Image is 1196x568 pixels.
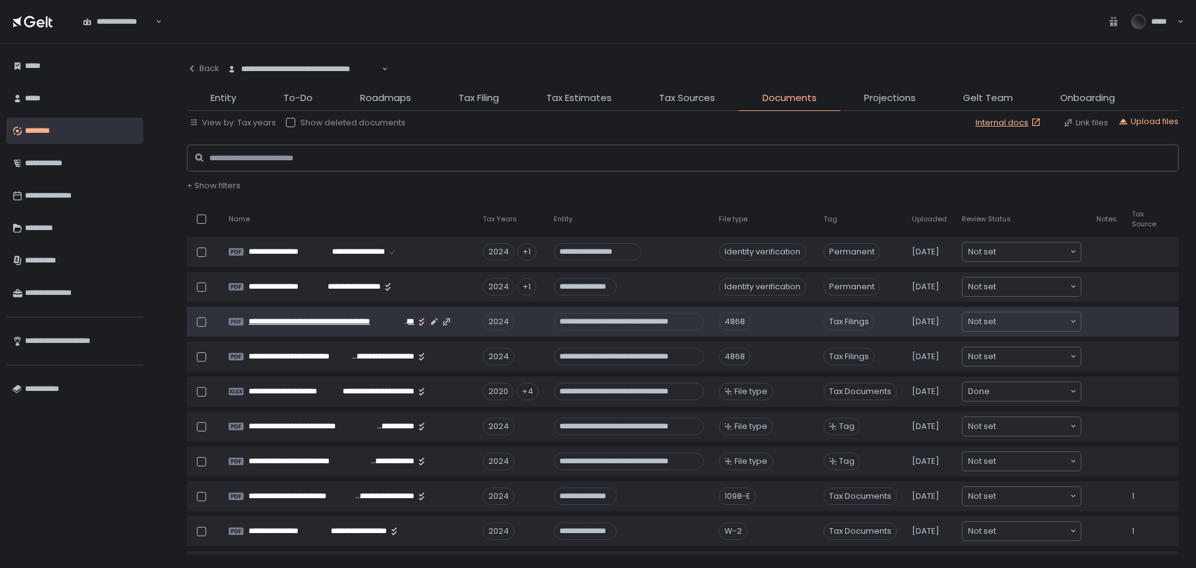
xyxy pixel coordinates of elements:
span: Tax Documents [823,383,897,400]
div: 2024 [483,278,515,296]
span: Not set [968,281,996,293]
span: Uploaded [912,214,947,224]
button: View by: Tax years [189,117,276,128]
div: Search for option [75,9,162,35]
div: Search for option [962,312,1081,331]
div: W-2 [719,522,747,540]
span: File type [719,214,747,224]
div: 2024 [483,348,515,365]
span: Review Status [962,214,1011,224]
div: 2024 [483,418,515,435]
span: File type [734,456,767,467]
input: Search for option [996,490,1069,503]
button: + Show filters [187,180,240,191]
span: [DATE] [912,316,939,327]
input: Search for option [996,281,1069,293]
input: Search for option [996,315,1069,328]
span: Tag [839,421,855,432]
span: Gelt Team [963,91,1013,105]
div: Search for option [962,452,1081,471]
input: Search for option [154,16,154,28]
span: [DATE] [912,456,939,467]
span: Tax Filings [823,348,875,365]
div: +1 [517,243,536,261]
span: Tag [823,214,837,224]
div: 4868 [719,348,751,365]
span: Tax Sources [659,91,715,105]
span: 1 [1132,491,1134,502]
span: Name [229,214,250,224]
span: Done [968,385,990,398]
div: Search for option [962,243,1081,261]
span: Tax Estimates [546,91,612,105]
button: Link files [1063,117,1108,128]
span: Permanent [823,243,880,261]
div: 2024 [483,453,515,470]
span: Projections [864,91,916,105]
span: File type [734,386,767,397]
span: Not set [968,455,996,468]
div: 2024 [483,488,515,505]
div: Search for option [962,417,1081,436]
div: 1098-E [719,488,756,505]
span: [DATE] [912,386,939,397]
span: 1 [1132,526,1134,537]
div: 4868 [719,313,751,330]
span: Not set [968,490,996,503]
span: File type [734,421,767,432]
span: Not set [968,246,996,258]
a: Internal docs [975,117,1043,128]
span: Not set [968,420,996,433]
div: Search for option [962,277,1081,296]
span: Onboarding [1060,91,1115,105]
div: 2024 [483,522,515,540]
span: [DATE] [912,351,939,362]
button: Back [187,56,219,81]
span: Permanent [823,278,880,296]
span: [DATE] [912,246,939,258]
div: 2024 [483,243,515,261]
span: Tax Filing [458,91,499,105]
input: Search for option [996,420,1069,433]
input: Search for option [996,455,1069,468]
div: Search for option [219,56,388,82]
div: 2020 [483,383,514,400]
span: Tax Years [483,214,517,224]
span: Entity [554,214,572,224]
span: To-Do [283,91,313,105]
div: Search for option [962,382,1081,401]
span: [DATE] [912,491,939,502]
span: Tax Source [1132,209,1156,228]
span: + Show filters [187,180,240,191]
span: Entity [211,91,236,105]
input: Search for option [990,385,1069,398]
div: Search for option [962,522,1081,541]
div: Search for option [962,487,1081,506]
span: Not set [968,315,996,328]
span: [DATE] [912,281,939,292]
span: [DATE] [912,421,939,432]
input: Search for option [380,63,381,75]
div: +1 [517,278,536,296]
span: Tax Filings [823,313,875,330]
div: Identity verification [719,243,806,261]
span: Not set [968,525,996,537]
input: Search for option [996,525,1069,537]
span: Tax Documents [823,522,897,540]
span: Roadmaps [360,91,411,105]
span: Documents [762,91,817,105]
div: 2024 [483,313,515,330]
span: [DATE] [912,526,939,537]
div: Identity verification [719,278,806,296]
div: Back [187,63,219,74]
span: Tag [839,456,855,467]
input: Search for option [996,350,1069,363]
button: Upload files [1118,116,1179,127]
span: Notes [1096,214,1117,224]
span: Not set [968,350,996,363]
input: Search for option [996,246,1069,258]
div: Search for option [962,347,1081,366]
